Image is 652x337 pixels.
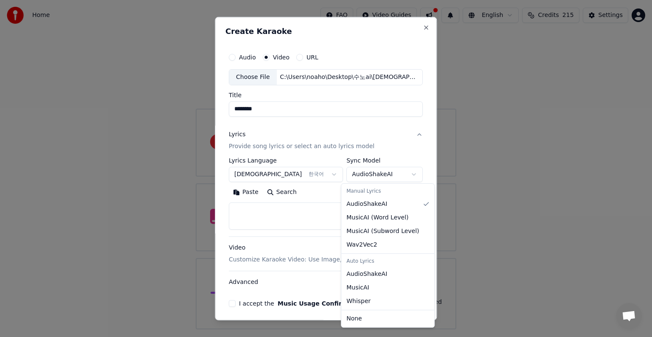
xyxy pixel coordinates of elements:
span: Wav2Vec2 [346,241,377,249]
span: AudioShakeAI [346,270,387,278]
span: MusicAI [346,284,369,292]
span: None [346,315,362,323]
div: Auto Lyrics [343,256,433,267]
span: MusicAI ( Word Level ) [346,213,408,222]
span: Whisper [346,297,371,306]
div: Manual Lyrics [343,185,433,197]
span: AudioShakeAI [346,200,387,208]
span: MusicAI ( Subword Level ) [346,227,419,236]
